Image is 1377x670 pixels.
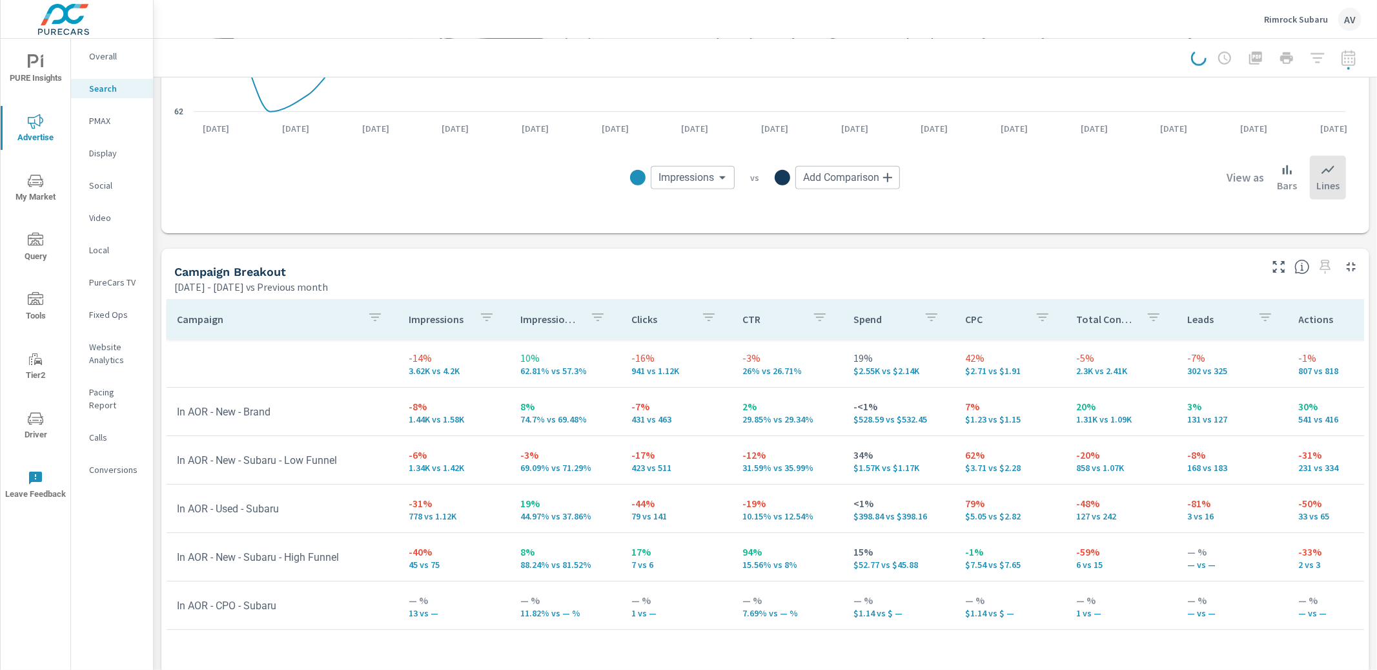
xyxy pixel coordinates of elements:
p: 2% [742,399,833,414]
span: Impressions [658,171,714,184]
div: PureCars TV [71,273,153,292]
p: Lines [1316,178,1340,193]
span: Tier2 [5,351,66,383]
p: $1.23 vs $1.15 [965,414,1056,424]
p: 6 vs 15 [1076,560,1167,570]
p: [DATE] [912,122,957,135]
p: 19% [853,350,944,366]
p: 858 vs 1,067 [1076,463,1167,473]
span: PURE Insights [5,54,66,86]
p: 17% [631,544,722,560]
span: My Market [5,173,66,205]
td: In AOR - Used - Subaru [167,492,398,525]
p: -31% [409,496,499,511]
p: Website Analytics [89,340,143,366]
p: [DATE] [194,122,239,135]
p: 1 vs — [631,608,722,618]
p: -6% [409,447,499,463]
p: — vs — [1187,560,1278,570]
div: Local [71,240,153,260]
p: [DATE] [433,122,478,135]
p: Video [89,211,143,224]
div: Social [71,176,153,195]
div: Impressions [651,166,735,189]
p: [DATE] [992,122,1037,135]
p: [DATE] - [DATE] vs Previous month [174,279,328,295]
p: Social [89,179,143,192]
p: Search [89,82,143,95]
p: -<1% [853,399,944,414]
p: -81% [1187,496,1278,511]
p: Overall [89,50,143,63]
p: PMAX [89,114,143,127]
p: — % [1187,544,1278,560]
div: Calls [71,428,153,447]
p: Campaign [177,313,357,326]
p: [DATE] [1152,122,1197,135]
p: 3,619 vs 4,197 [409,366,499,376]
p: 42% [965,350,1056,366]
p: 94% [742,544,833,560]
p: Impression Share [520,313,580,326]
span: This is a summary of Search performance results by campaign. Each column can be sorted. [1294,259,1310,275]
p: -40% [409,544,499,560]
p: Rimrock Subaru [1264,14,1328,25]
p: 127 vs 242 [1076,511,1167,521]
h5: Campaign Breakout [174,265,286,278]
p: [DATE] [273,122,318,135]
p: Calls [89,431,143,444]
p: -7% [1187,350,1278,366]
p: [DATE] [1311,122,1356,135]
p: PureCars TV [89,276,143,289]
p: 19% [520,496,611,511]
p: -12% [742,447,833,463]
p: 69.09% vs 71.29% [520,463,611,473]
p: -3% [742,350,833,366]
div: Fixed Ops [71,305,153,324]
p: 15.56% vs 8% [742,560,833,570]
p: Display [89,147,143,160]
p: $3.71 vs $2.28 [965,463,1056,473]
p: $52.77 vs $45.88 [853,560,944,570]
p: $398.84 vs $398.16 [853,511,944,521]
p: 10% [520,350,611,366]
p: 2,303 vs 2,414 [1076,366,1167,376]
p: — % [409,592,499,608]
p: $1.14 vs $ — [965,608,1056,618]
div: Website Analytics [71,337,153,370]
p: — % [853,592,944,608]
p: [DATE] [593,122,638,135]
p: 44.97% vs 37.86% [520,511,611,521]
p: 7% [965,399,1056,414]
p: Clicks [631,313,691,326]
button: Make Fullscreen [1269,256,1289,277]
p: [DATE] [1072,122,1117,135]
p: 8% [520,544,611,560]
div: PMAX [71,111,153,131]
div: nav menu [1,39,70,514]
p: [DATE] [1231,122,1276,135]
p: Total Conversions [1076,313,1136,326]
p: CPC [965,313,1025,326]
span: Advertise [5,114,66,145]
p: -1% [965,544,1056,560]
p: -14% [409,350,499,366]
p: 8% [520,399,611,414]
p: 62.81% vs 57.3% [520,366,611,376]
p: 423 vs 511 [631,463,722,473]
td: In AOR - New - Brand [167,395,398,428]
p: 778 vs 1,124 [409,511,499,521]
p: — % [1076,592,1167,608]
p: Bars [1277,178,1297,193]
p: 131 vs 127 [1187,414,1278,424]
p: [DATE] [832,122,877,135]
div: Conversions [71,460,153,479]
p: — % [1187,592,1278,608]
p: 74.7% vs 69.48% [520,414,611,424]
p: -7% [631,399,722,414]
div: Display [71,143,153,163]
span: Leave Feedback [5,470,66,502]
span: Tools [5,292,66,324]
p: — % [965,592,1056,608]
div: Overall [71,47,153,66]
